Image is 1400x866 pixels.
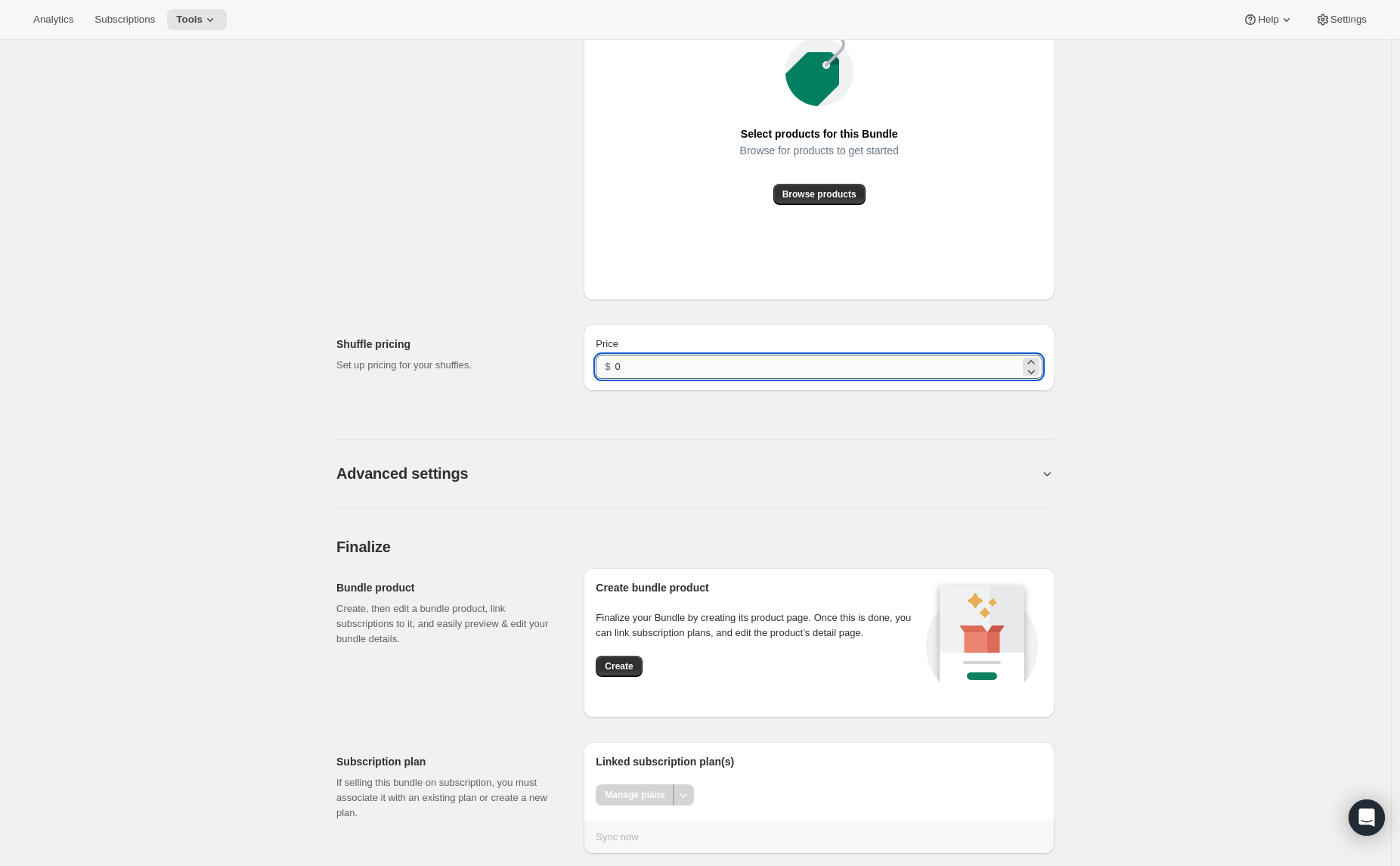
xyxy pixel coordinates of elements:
[336,775,559,821] p: If selling this bundle on subscription, you must associate it with an existing plan or create a n...
[605,660,633,672] span: Create
[773,184,866,205] button: Browse products
[741,123,898,144] span: Select products for this Bundle
[1330,14,1367,26] span: Settings
[605,361,610,372] span: $
[596,610,921,641] p: Finalize your Bundle by creating its product page. Once this is done, you can link subscription p...
[336,754,559,769] h2: Subscription plan
[1234,9,1302,30] button: Help
[596,656,642,677] button: Create
[336,337,559,352] h2: Shuffle pricing
[1306,9,1376,30] button: Settings
[336,464,1039,483] button: Advanced settings
[615,355,1020,379] input: 10.00
[33,14,73,26] span: Analytics
[176,14,203,26] span: Tools
[167,9,227,30] button: Tools
[596,754,1042,769] h2: Linked subscription plan(s)
[336,538,1055,556] h2: Finalize
[94,14,155,26] span: Subscriptions
[336,580,559,595] h2: Bundle product
[336,464,468,483] h2: Advanced settings
[1349,799,1385,836] div: Open Intercom Messenger
[782,188,856,200] span: Browse products
[596,580,921,595] h2: Create bundle product
[24,9,82,30] button: Analytics
[740,140,899,161] span: Browse for products to get started
[85,9,164,30] button: Subscriptions
[596,338,618,349] span: Price
[336,358,559,373] p: Set up pricing for your shuffles.
[1258,14,1278,26] span: Help
[336,601,559,647] p: Create, then edit a bundle product, link subscriptions to it, and easily preview & edit your bund...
